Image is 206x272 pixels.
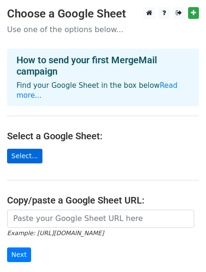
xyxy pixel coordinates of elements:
[7,25,199,34] p: Use one of the options below...
[16,81,178,100] a: Read more...
[7,210,194,228] input: Paste your Google Sheet URL here
[159,227,206,272] iframe: Chat Widget
[16,54,190,77] h4: How to send your first MergeMail campaign
[7,149,42,163] a: Select...
[16,81,190,101] p: Find your Google Sheet in the box below
[7,195,199,206] h4: Copy/paste a Google Sheet URL:
[7,247,31,262] input: Next
[7,7,199,21] h3: Choose a Google Sheet
[7,130,199,142] h4: Select a Google Sheet:
[7,229,104,237] small: Example: [URL][DOMAIN_NAME]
